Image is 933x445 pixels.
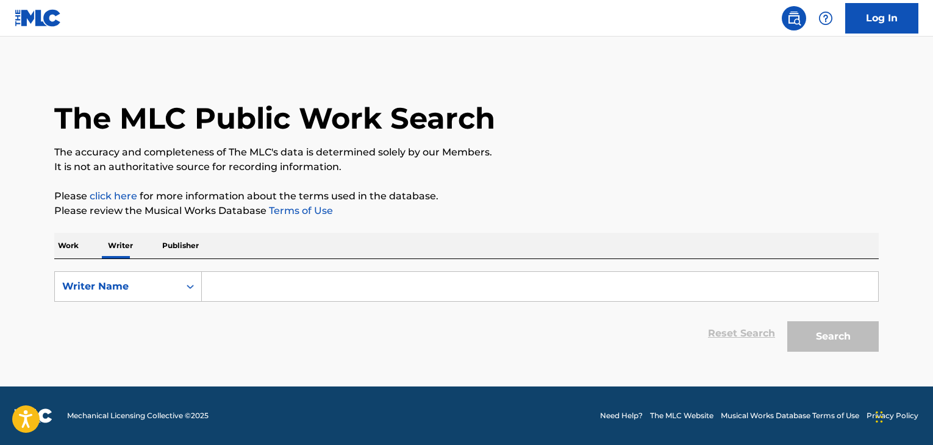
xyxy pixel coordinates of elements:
div: Writer Name [62,279,172,294]
iframe: Chat Widget [872,386,933,445]
a: Privacy Policy [867,410,918,421]
p: Publisher [159,233,202,258]
form: Search Form [54,271,879,358]
a: Log In [845,3,918,34]
p: The accuracy and completeness of The MLC's data is determined solely by our Members. [54,145,879,160]
h1: The MLC Public Work Search [54,100,495,137]
div: Help [813,6,838,30]
img: help [818,11,833,26]
p: It is not an authoritative source for recording information. [54,160,879,174]
a: Public Search [782,6,806,30]
a: Need Help? [600,410,643,421]
img: search [787,11,801,26]
a: The MLC Website [650,410,713,421]
div: Drag [876,399,883,435]
a: click here [90,190,137,202]
p: Work [54,233,82,258]
img: logo [15,408,52,423]
span: Mechanical Licensing Collective © 2025 [67,410,209,421]
p: Please for more information about the terms used in the database. [54,189,879,204]
img: MLC Logo [15,9,62,27]
p: Writer [104,233,137,258]
p: Please review the Musical Works Database [54,204,879,218]
a: Terms of Use [266,205,333,216]
a: Musical Works Database Terms of Use [721,410,859,421]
